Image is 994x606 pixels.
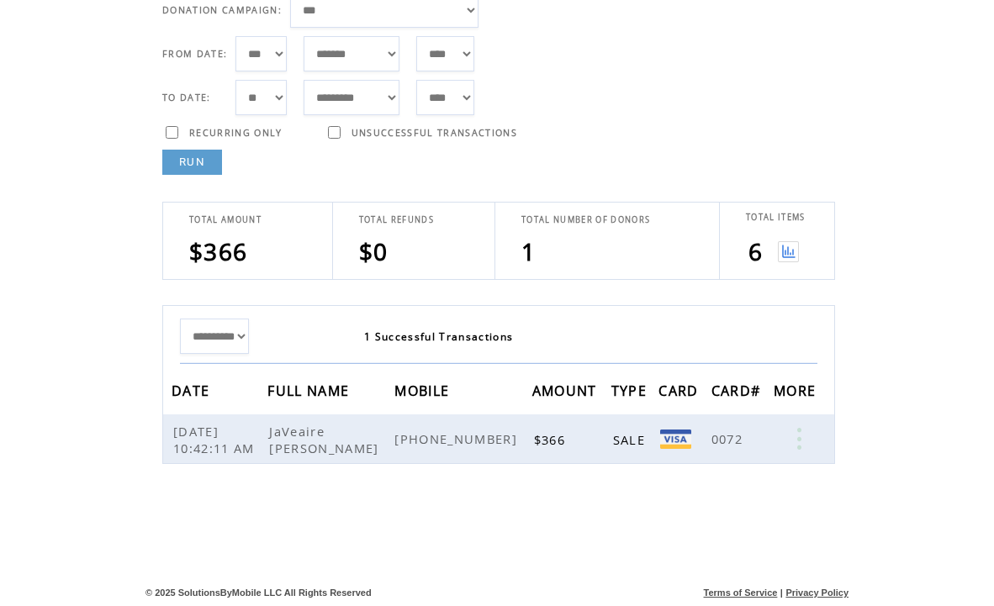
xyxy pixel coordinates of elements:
a: CARD# [711,385,765,395]
span: CARD# [711,377,765,408]
span: DATE [172,377,214,408]
span: FULL NAME [267,377,353,408]
a: Privacy Policy [785,588,849,598]
span: DONATION CAMPAIGN: [162,4,282,16]
span: $366 [189,235,247,267]
span: MOBILE [394,377,453,408]
a: DATE [172,385,214,395]
span: JaVeaire [PERSON_NAME] [269,423,383,456]
span: | [780,588,783,598]
span: AMOUNT [532,377,601,408]
span: 0072 [711,430,747,447]
span: 6 [748,235,763,267]
a: Terms of Service [704,588,778,598]
span: 1 [521,235,536,267]
span: SALE [613,431,649,448]
span: 1 Successful Transactions [364,329,513,344]
span: RECURRING ONLY [189,127,283,139]
span: UNSUCCESSFUL TRANSACTIONS [352,127,517,139]
span: TOTAL AMOUNT [189,214,262,225]
span: $0 [359,235,389,267]
span: CARD [658,377,702,408]
a: FULL NAME [267,385,353,395]
span: TOTAL REFUNDS [359,214,434,225]
span: TO DATE: [162,92,211,103]
img: VISA [660,429,691,449]
span: MORE [774,377,820,408]
a: CARD [658,385,702,395]
span: FROM DATE: [162,48,227,60]
span: TYPE [611,377,651,408]
span: [PHONE_NUMBER] [394,430,521,447]
span: TOTAL NUMBER OF DONORS [521,214,650,225]
span: [DATE] 10:42:11 AM [173,423,259,456]
span: $366 [534,431,569,448]
a: MOBILE [394,385,453,395]
span: © 2025 SolutionsByMobile LLC All Rights Reserved [145,588,372,598]
img: View graph [778,241,799,262]
span: TOTAL ITEMS [746,212,806,223]
a: RUN [162,150,222,175]
a: TYPE [611,385,651,395]
a: AMOUNT [532,385,601,395]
